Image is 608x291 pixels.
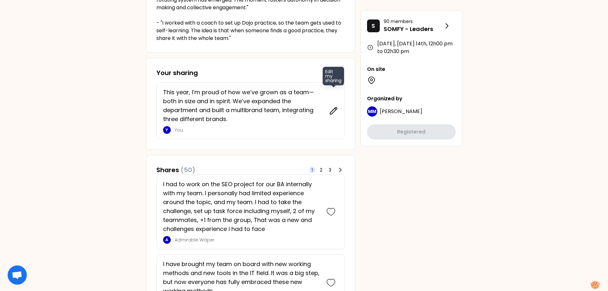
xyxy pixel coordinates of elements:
button: Registered [367,124,456,140]
span: [PERSON_NAME] [380,108,422,115]
span: (50) [181,165,195,174]
p: I had to work on the SEO project for our BA internally with my team. I personally had limited exp... [163,180,320,234]
div: Obre el xat [8,265,27,285]
span: Edit my sharing [323,67,344,85]
p: 90 members [384,18,443,25]
p: MM [368,108,376,115]
p: S [372,21,375,30]
p: SOMFY - Leaders [384,25,443,34]
span: 1 [312,167,313,173]
p: Y [165,127,168,133]
span: 2 [320,167,322,173]
p: This year, I’m proud of how we’ve grown as a team—both in size and in spirit. We’ve expanded the ... [163,88,325,124]
p: On site [367,65,456,73]
h3: Shares [156,165,195,174]
p: You [175,127,325,133]
p: A [165,237,168,242]
div: [DATE], [DATE] 14th , 12h00 pm to 02h30 pm [367,40,456,55]
p: Organized by [367,95,456,103]
p: Admirable Waper [175,237,320,243]
h3: Your sharing [156,68,345,77]
span: 3 [329,167,331,173]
